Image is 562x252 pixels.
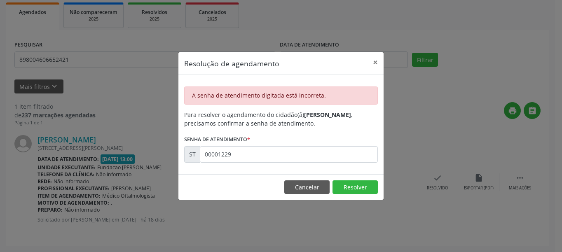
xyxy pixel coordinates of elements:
div: Para resolver o agendamento do cidadão(ã) , precisamos confirmar a senha de atendimento. [184,110,378,128]
b: [PERSON_NAME] [304,111,351,119]
div: A senha de atendimento digitada está incorreta. [184,86,378,105]
button: Close [367,52,384,72]
button: Cancelar [284,180,330,194]
label: Senha de atendimento [184,133,250,146]
div: ST [184,146,200,163]
button: Resolver [333,180,378,194]
h5: Resolução de agendamento [184,58,279,69]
